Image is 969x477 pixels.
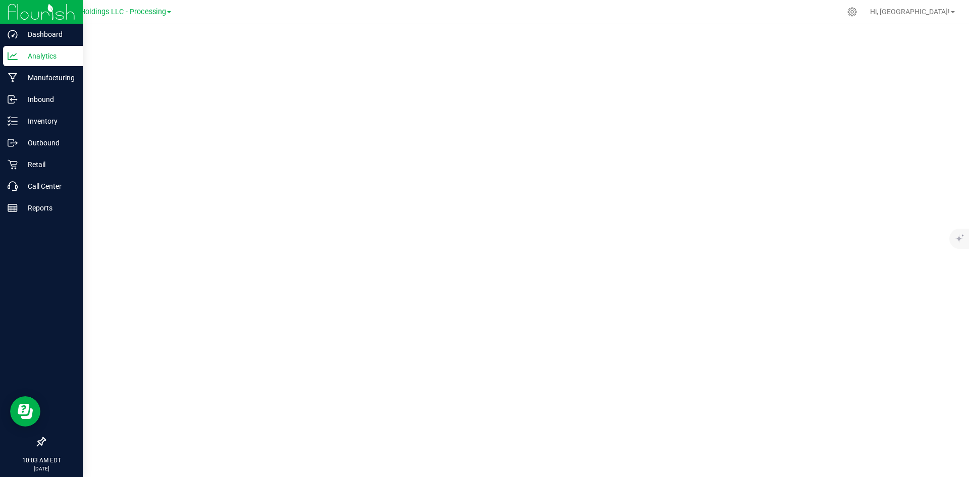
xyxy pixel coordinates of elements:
[5,456,78,465] p: 10:03 AM EDT
[8,160,18,170] inline-svg: Retail
[8,203,18,213] inline-svg: Reports
[870,8,950,16] span: Hi, [GEOGRAPHIC_DATA]!
[8,181,18,191] inline-svg: Call Center
[18,93,78,105] p: Inbound
[846,7,858,17] div: Manage settings
[18,158,78,171] p: Retail
[8,29,18,39] inline-svg: Dashboard
[8,51,18,61] inline-svg: Analytics
[18,28,78,40] p: Dashboard
[5,465,78,472] p: [DATE]
[8,116,18,126] inline-svg: Inventory
[8,94,18,104] inline-svg: Inbound
[18,72,78,84] p: Manufacturing
[8,138,18,148] inline-svg: Outbound
[18,202,78,214] p: Reports
[18,115,78,127] p: Inventory
[18,180,78,192] p: Call Center
[18,137,78,149] p: Outbound
[8,73,18,83] inline-svg: Manufacturing
[35,8,166,16] span: Riviera Creek Holdings LLC - Processing
[10,396,40,427] iframe: Resource center
[18,50,78,62] p: Analytics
